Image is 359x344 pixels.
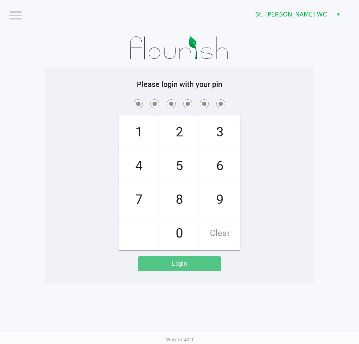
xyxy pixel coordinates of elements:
[119,183,159,216] span: 7
[160,217,199,250] span: 0
[200,150,240,182] span: 6
[119,116,159,149] span: 1
[119,150,159,182] span: 4
[333,8,344,21] button: Select
[166,337,193,343] span: Web: v1.40.0
[50,80,309,89] h5: Please login with your pin
[200,183,240,216] span: 9
[200,217,240,250] span: Clear
[255,10,328,19] span: St. [PERSON_NAME] WC
[160,183,199,216] span: 8
[160,116,199,149] span: 2
[160,150,199,182] span: 5
[200,116,240,149] span: 3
